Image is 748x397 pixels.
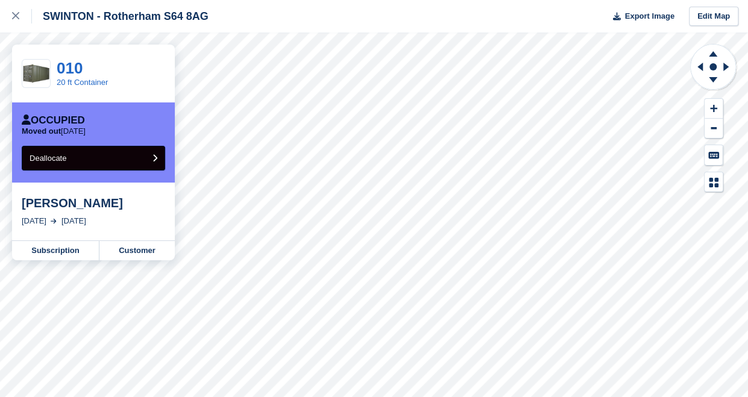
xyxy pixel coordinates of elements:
img: arrow-right-light-icn-cde0832a797a2874e46488d9cf13f60e5c3a73dbe684e267c42b8395dfbc2abf.svg [51,219,57,224]
a: Customer [99,241,175,260]
button: Keyboard Shortcuts [705,145,723,165]
button: Map Legend [705,172,723,192]
a: 010 [57,59,83,77]
a: Subscription [12,241,99,260]
a: Edit Map [689,7,738,27]
span: Moved out [22,127,61,136]
div: [DATE] [61,215,86,227]
p: [DATE] [22,127,86,136]
div: [DATE] [22,215,46,227]
button: Deallocate [22,146,165,170]
button: Export Image [606,7,674,27]
button: Zoom Out [705,119,723,139]
img: 20ft-removebg-preview.png [22,63,50,84]
a: 20 ft Container [57,78,108,87]
span: Deallocate [30,154,66,163]
span: Export Image [624,10,674,22]
button: Zoom In [705,99,723,119]
div: Occupied [22,114,85,127]
div: SWINTON - Rotherham S64 8AG [32,9,209,23]
div: [PERSON_NAME] [22,196,165,210]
